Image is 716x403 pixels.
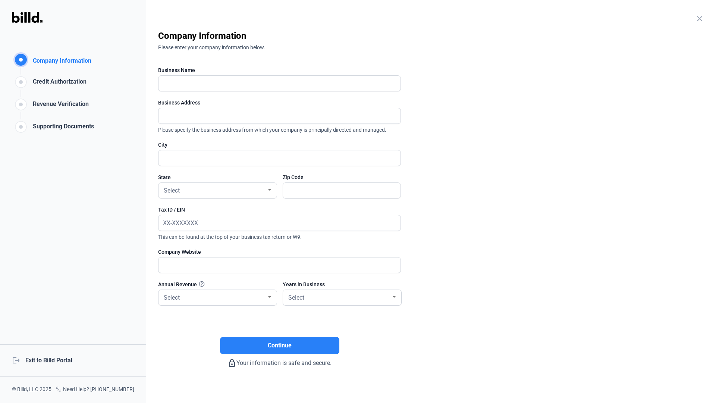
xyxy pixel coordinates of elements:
div: Years in Business [283,281,401,288]
button: Continue [220,337,339,354]
span: Select [288,294,304,301]
div: State [158,174,276,181]
div: Your information is safe and secure. [158,354,401,368]
div: Tax ID / EIN [158,206,401,213]
span: Select [164,187,180,194]
div: Company Information [158,30,704,42]
div: Credit Authorization [30,77,87,90]
span: This can be found at the top of your business tax return or W9. [158,231,401,241]
div: Please enter your company information below. [158,42,704,51]
mat-icon: logout [12,356,19,363]
div: City [158,141,401,149]
div: Zip Code [283,174,401,181]
input: XX-XXXXXXX [158,215,392,231]
div: © Billd, LLC 2025 [12,385,51,394]
span: Select [164,294,180,301]
div: Company Website [158,248,401,256]
mat-icon: close [695,14,704,23]
span: Please specify the business address from which your company is principally directed and managed. [158,124,401,134]
mat-icon: lock_outline [227,359,236,368]
div: Company Information [30,56,91,67]
img: Billd Logo [12,12,43,23]
div: Revenue Verification [30,100,89,112]
div: Supporting Documents [30,122,94,134]
div: Business Address [158,99,401,106]
span: Continue [268,341,292,350]
div: Need Help? [PHONE_NUMBER] [56,385,134,394]
div: Business Name [158,66,401,74]
div: Annual Revenue [158,281,276,288]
